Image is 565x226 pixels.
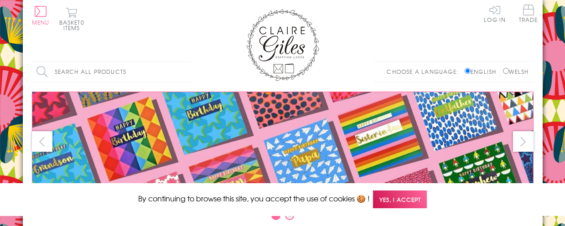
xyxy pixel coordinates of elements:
label: English [465,67,501,76]
p: Choose a language: [387,67,463,76]
span: 0 items [63,18,84,32]
button: Menu [32,6,50,25]
input: English [465,68,471,74]
input: Search [182,62,192,82]
button: Basket0 items [59,7,84,31]
span: Trade [519,5,538,22]
button: prev [32,131,52,152]
span: Yes, I accept [373,190,427,208]
input: Welsh [503,68,509,74]
a: Log In [484,5,506,22]
a: Trade [519,5,538,24]
span: Menu [32,18,50,26]
img: Claire Giles Greetings Cards [246,9,319,81]
button: next [513,131,534,152]
label: Welsh [503,67,529,76]
input: Search all products [32,62,192,82]
div: Carousel Pagination [32,211,534,225]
